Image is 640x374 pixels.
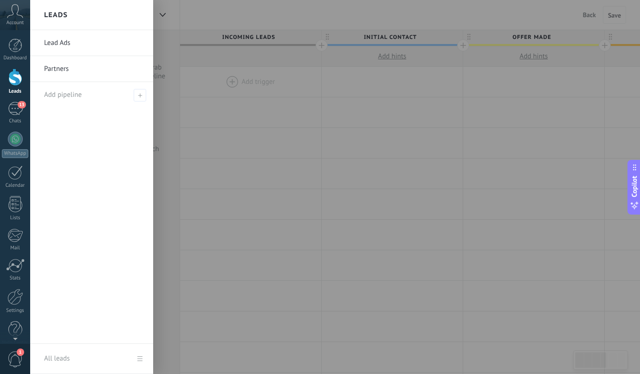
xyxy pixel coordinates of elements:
[2,275,29,281] div: Stats
[18,101,26,108] span: 13
[30,344,153,374] a: All leads
[44,0,68,30] h2: Leads
[44,56,144,82] a: Partners
[44,346,70,372] div: All leads
[2,308,29,314] div: Settings
[2,183,29,189] div: Calendar
[44,30,144,56] a: Lead Ads
[17,349,24,356] span: 1
[2,89,29,95] div: Leads
[630,176,639,197] span: Copilot
[2,55,29,61] div: Dashboard
[134,89,146,101] span: Add pipeline
[44,90,82,99] span: Add pipeline
[6,20,24,26] span: Account
[2,118,29,124] div: Chats
[2,149,28,158] div: WhatsApp
[2,245,29,251] div: Mail
[2,215,29,221] div: Lists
